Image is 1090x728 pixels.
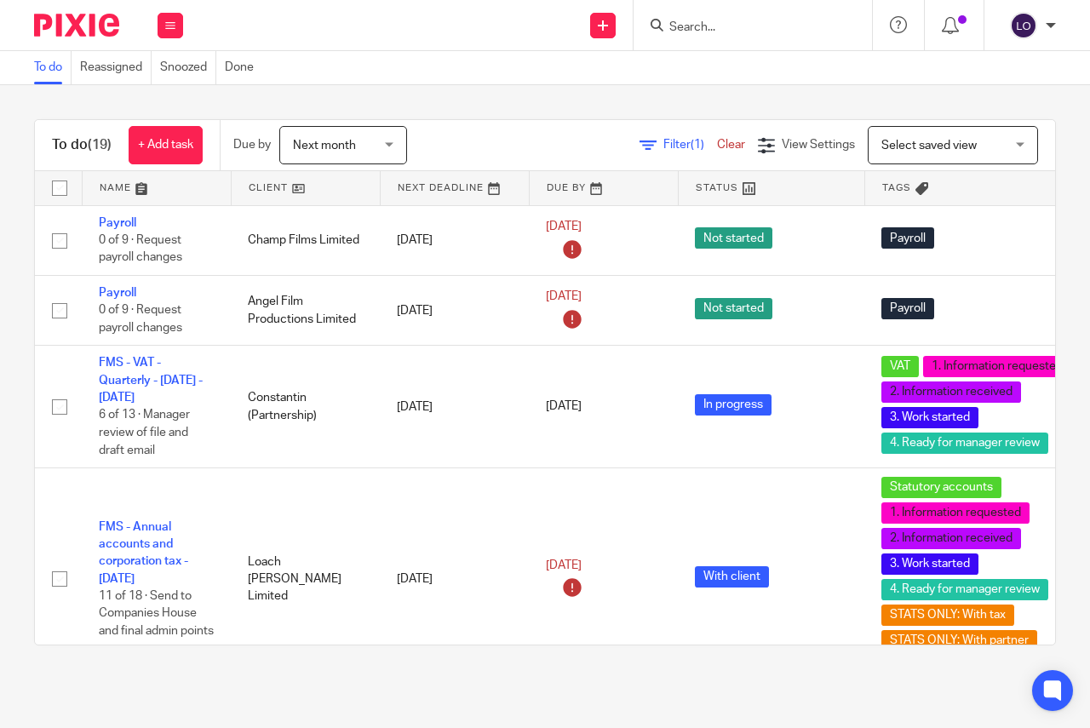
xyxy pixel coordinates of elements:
a: Clear [717,139,745,151]
img: svg%3E [1010,12,1037,39]
td: [DATE] [380,205,529,275]
span: With client [695,566,769,588]
span: 1. Information requested [881,502,1030,524]
span: Select saved view [881,140,977,152]
input: Search [668,20,821,36]
span: Filter [663,139,717,151]
td: Angel Film Productions Limited [231,275,380,345]
a: To do [34,51,72,84]
span: 2. Information received [881,528,1021,549]
a: + Add task [129,126,203,164]
span: STATS ONLY: With tax [881,605,1014,626]
span: STATS ONLY: With partner [881,630,1037,651]
span: Next month [293,140,356,152]
span: Not started [695,227,772,249]
span: [DATE] [546,559,582,571]
span: 6 of 13 · Manager review of file and draft email [99,410,190,456]
span: (19) [88,138,112,152]
a: Done [225,51,262,84]
span: 4. Ready for manager review [881,579,1048,600]
span: Payroll [881,227,934,249]
td: [DATE] [380,468,529,691]
span: 0 of 9 · Request payroll changes [99,305,182,335]
td: Loach [PERSON_NAME] Limited [231,468,380,691]
span: (1) [691,139,704,151]
span: VAT [881,356,919,377]
span: 0 of 9 · Request payroll changes [99,234,182,264]
span: 2. Information received [881,381,1021,403]
span: Statutory accounts [881,477,1001,498]
span: 4. Ready for manager review [881,433,1048,454]
span: View Settings [782,139,855,151]
a: Payroll [99,217,136,229]
a: FMS - Annual accounts and corporation tax - [DATE] [99,521,188,585]
a: Snoozed [160,51,216,84]
span: 3. Work started [881,553,978,575]
a: Reassigned [80,51,152,84]
span: 11 of 18 · Send to Companies House and final admin points [99,590,214,637]
span: [DATE] [546,221,582,232]
td: [DATE] [380,275,529,345]
td: [DATE] [380,346,529,468]
td: Constantin (Partnership) [231,346,380,468]
span: 3. Work started [881,407,978,428]
span: Payroll [881,298,934,319]
img: Pixie [34,14,119,37]
p: Due by [233,136,271,153]
a: FMS - VAT - Quarterly - [DATE] - [DATE] [99,357,203,404]
h1: To do [52,136,112,154]
span: In progress [695,394,772,416]
span: Not started [695,298,772,319]
a: Payroll [99,287,136,299]
span: 1. Information requested [923,356,1071,377]
td: Champ Films Limited [231,205,380,275]
span: [DATE] [546,291,582,303]
span: [DATE] [546,401,582,413]
span: Tags [882,183,911,192]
